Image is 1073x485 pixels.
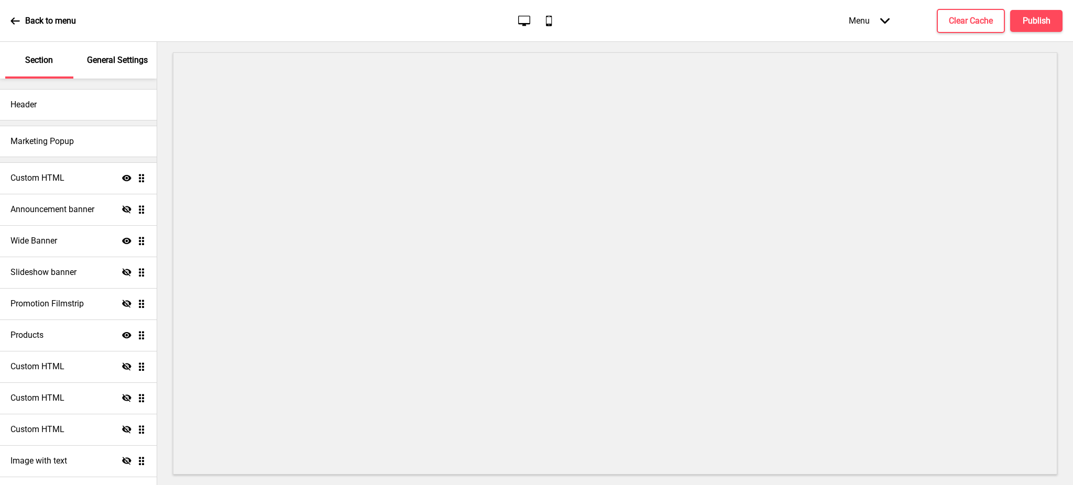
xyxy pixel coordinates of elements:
button: Publish [1010,10,1063,32]
h4: Header [10,99,37,111]
h4: Products [10,329,43,341]
h4: Wide Banner [10,235,57,247]
h4: Image with text [10,455,67,467]
h4: Custom HTML [10,361,64,372]
h4: Slideshow banner [10,267,76,278]
h4: Marketing Popup [10,136,74,147]
h4: Clear Cache [949,15,993,27]
p: Back to menu [25,15,76,27]
h4: Announcement banner [10,204,94,215]
div: Menu [838,5,900,36]
h4: Custom HTML [10,172,64,184]
h4: Promotion Filmstrip [10,298,84,310]
a: Back to menu [10,7,76,35]
h4: Publish [1023,15,1050,27]
button: Clear Cache [937,9,1005,33]
p: General Settings [87,54,148,66]
h4: Custom HTML [10,392,64,404]
p: Section [25,54,53,66]
h4: Custom HTML [10,424,64,435]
